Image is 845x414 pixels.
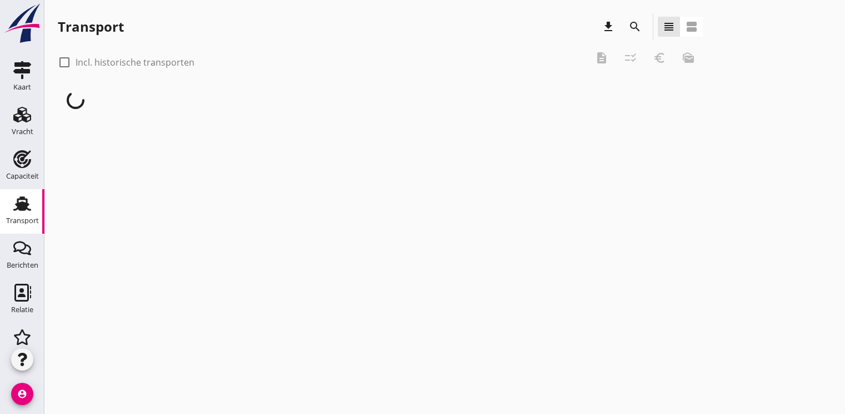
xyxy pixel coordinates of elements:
[58,18,124,36] div: Transport
[602,20,615,33] i: download
[11,306,33,313] div: Relatie
[6,217,39,224] div: Transport
[76,57,194,68] label: Incl. historische transporten
[662,20,676,33] i: view_headline
[2,3,42,44] img: logo-small.a267ee39.svg
[6,172,39,180] div: Capaciteit
[12,128,33,135] div: Vracht
[13,83,31,91] div: Kaart
[7,262,38,269] div: Berichten
[628,20,642,33] i: search
[685,20,698,33] i: view_agenda
[11,383,33,405] i: account_circle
